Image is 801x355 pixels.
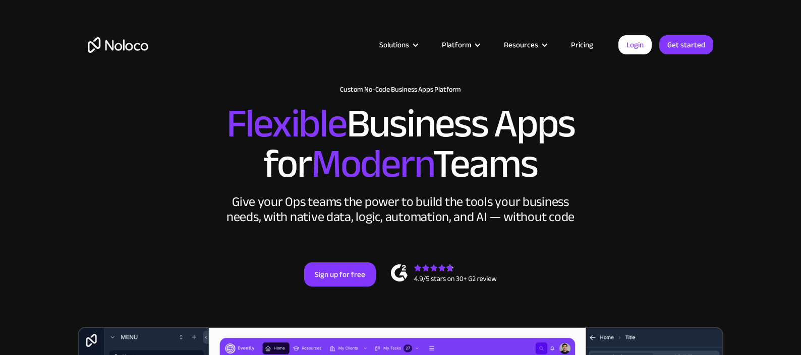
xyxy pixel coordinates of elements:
div: Platform [442,38,471,51]
a: Pricing [558,38,606,51]
div: Solutions [367,38,429,51]
span: Flexible [226,86,347,161]
div: Resources [491,38,558,51]
div: Platform [429,38,491,51]
a: home [88,37,148,53]
div: Solutions [379,38,409,51]
span: Modern [311,126,433,201]
a: Sign up for free [304,262,376,287]
a: Get started [659,35,713,54]
div: Resources [504,38,538,51]
h2: Business Apps for Teams [88,104,713,184]
a: Login [618,35,652,54]
div: Give your Ops teams the power to build the tools your business needs, with native data, logic, au... [224,194,577,225]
